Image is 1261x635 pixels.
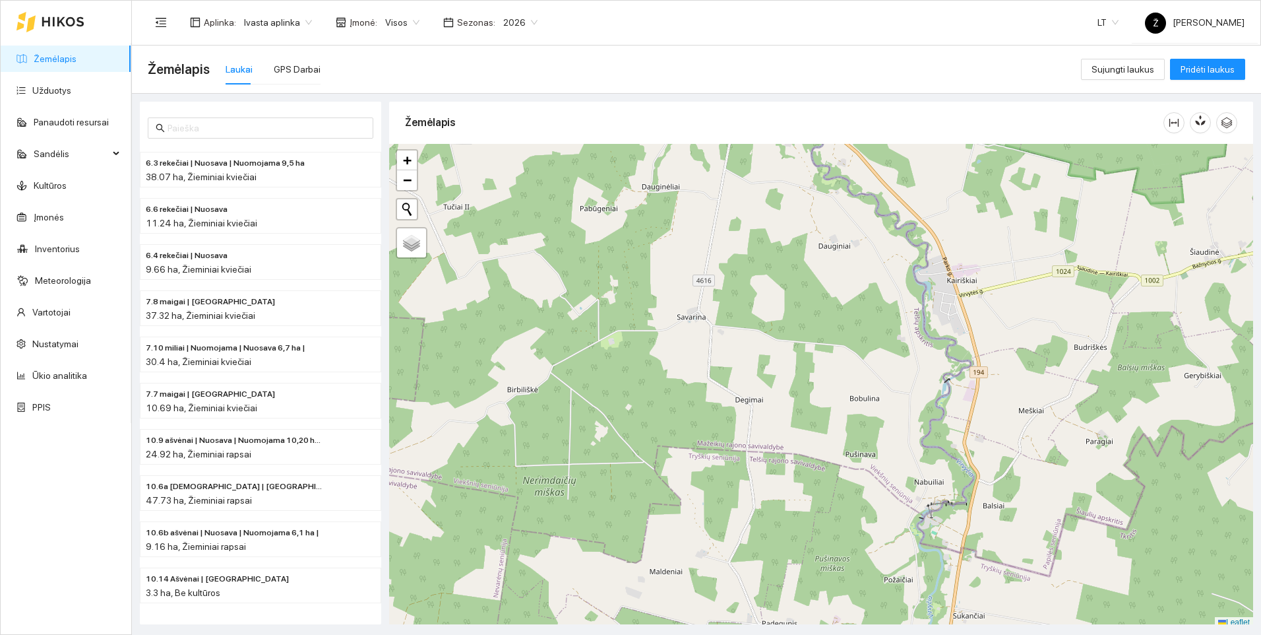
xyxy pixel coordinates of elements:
span: 47.73 ha, Žieminiai rapsai [146,495,252,506]
span: 6.3 rekečiai | Nuosava | Nuomojama 9,5 ha [146,157,305,170]
a: Panaudoti resursai [34,117,109,127]
span: + [403,152,412,168]
a: Sujungti laukus [1081,64,1165,75]
input: Paieška [168,121,365,135]
span: 2026 [503,13,538,32]
a: Ūkio analitika [32,370,87,381]
span: 10.9 ašvėnai | Nuosava | Nuomojama 10,20 ha | [146,434,323,447]
button: Initiate a new search [397,199,417,219]
span: 6.4 rekečiai | Nuosava [146,250,228,262]
span: 10.6a ašvėnai | Nuomojama | Nuosava 6,0 ha | [146,481,323,493]
a: PPIS [32,402,51,413]
a: Įmonės [34,212,64,222]
button: Sujungti laukus [1081,59,1165,80]
span: search [156,123,165,133]
button: menu-fold [148,9,174,36]
span: calendar [443,17,454,28]
button: Pridėti laukus [1170,59,1245,80]
span: Aplinka : [204,15,236,30]
span: Žemėlapis [148,59,210,80]
span: − [403,172,412,188]
span: 6.6 rekečiai | Nuosava [146,203,228,216]
span: column-width [1164,117,1184,128]
a: Inventorius [35,244,80,254]
a: Vartotojai [32,307,71,317]
span: 10.6b ašvėnai | Nuosava | Nuomojama 6,1 ha | [146,527,319,539]
span: Sujungti laukus [1092,62,1154,77]
a: Leaflet [1218,618,1250,627]
a: Pridėti laukus [1170,64,1245,75]
span: Sezonas : [457,15,495,30]
span: Sandėlis [34,141,109,167]
span: layout [190,17,200,28]
span: 7.10 miliai | Nuomojama | Nuosava 6,7 ha | [146,342,305,354]
span: LT [1097,13,1119,32]
span: [PERSON_NAME] [1145,17,1245,28]
span: 9.16 ha, Žieminiai rapsai [146,541,246,552]
span: Įmonė : [350,15,377,30]
span: 30.4 ha, Žieminiai kviečiai [146,356,251,367]
div: Laukai [226,62,253,77]
span: 11.24 ha, Žieminiai kviečiai [146,218,257,228]
a: Layers [397,228,426,257]
span: Ivasta aplinka [244,13,312,32]
span: Ž [1153,13,1159,34]
span: 10.14 Ašvėnai | Nuosava [146,573,289,585]
span: menu-fold [155,17,167,28]
a: Kultūros [34,180,67,191]
a: Nustatymai [32,339,78,349]
span: Pridėti laukus [1181,62,1235,77]
span: 38.07 ha, Žieminiai kviečiai [146,172,257,182]
span: 3.3 ha, Be kultūros [146,587,220,598]
span: 24.92 ha, Žieminiai rapsai [146,449,251,459]
span: 10.69 ha, Žieminiai kviečiai [146,403,257,413]
span: 7.8 maigai | Nuosava [146,296,275,308]
a: Užduotys [32,85,71,96]
span: 9.66 ha, Žieminiai kviečiai [146,264,251,275]
a: Meteorologija [35,275,91,286]
span: 7.7 maigai | Nuomojama [146,388,275,401]
span: Visos [385,13,419,32]
a: Žemėlapis [34,53,77,64]
div: GPS Darbai [274,62,321,77]
a: Zoom in [397,150,417,170]
a: Zoom out [397,170,417,190]
div: Žemėlapis [405,104,1163,141]
button: column-width [1163,112,1184,133]
span: 37.32 ha, Žieminiai kviečiai [146,310,255,321]
span: shop [336,17,346,28]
